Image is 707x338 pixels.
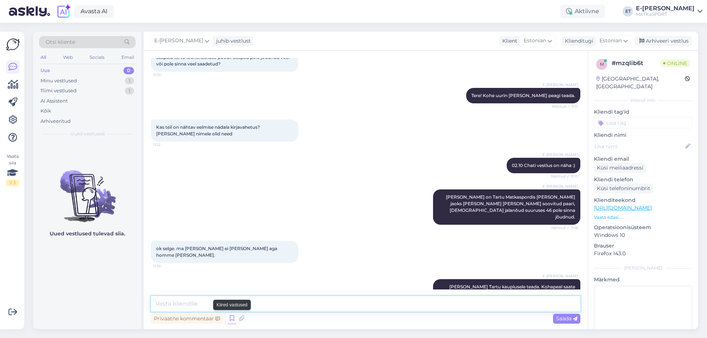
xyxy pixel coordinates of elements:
[594,142,684,150] input: Lisa nimi
[594,131,692,139] p: Kliendi nimi
[6,38,20,51] img: Askly Logo
[623,6,633,17] div: ET
[596,75,685,90] div: [GEOGRAPHIC_DATA], [GEOGRAPHIC_DATA]
[594,250,692,257] p: Firefox 143.0
[594,276,692,284] p: Märkmed
[156,124,261,136] span: Kas teil on nähtav eelmise nädala kirjavahetus? [PERSON_NAME] nimele olid need
[636,6,694,11] div: E-[PERSON_NAME]
[594,117,692,128] input: Lisa tag
[50,230,125,238] p: Uued vestlused tulevad siia.
[41,67,50,74] div: Uus
[153,72,181,78] span: 11:10
[154,37,203,45] span: E-[PERSON_NAME]
[594,155,692,163] p: Kliendi email
[551,104,578,109] span: Nähtud ✓ 11:11
[542,184,578,189] span: E-[PERSON_NAME]
[612,59,660,68] div: # mzqlib6t
[88,53,106,62] div: Socials
[594,196,692,204] p: Klienditeekond
[46,38,75,46] span: Otsi kliente
[594,231,692,239] p: Windows 10
[217,302,247,308] small: Kiired vastused
[41,77,77,85] div: Minu vestlused
[594,214,692,221] p: Vaata edasi ...
[41,118,71,125] div: Arhiveeritud
[446,194,576,220] span: [PERSON_NAME] on Tartu Matkaspordis [PERSON_NAME] jaoks [PERSON_NAME] [PERSON_NAME] soovitud paar...
[636,6,703,17] a: E-[PERSON_NAME]MATKaSPORT
[156,246,278,258] span: ok selge. ma [PERSON_NAME] ei [PERSON_NAME] aga homme [PERSON_NAME].
[70,131,105,137] span: Uued vestlused
[41,97,68,105] div: AI Assistent
[600,61,604,67] span: m
[120,53,136,62] div: Email
[56,4,71,19] img: explore-ai
[153,263,181,269] span: 11:19
[39,53,48,62] div: All
[151,314,223,324] div: Privaatne kommentaar
[41,87,77,95] div: Tiimi vestlused
[542,152,578,157] span: E-[PERSON_NAME]
[512,163,575,168] span: 02.10 Chati vestlus on näha :)
[439,284,576,316] span: [PERSON_NAME] Tartu kauplusele teada. Kohapeal saate proovida olemasolevaid jalanõusid. Millegipä...
[594,184,653,193] div: Küsi telefoninumbrit
[125,87,134,95] div: 1
[594,97,692,104] div: Kliendi info
[660,59,690,67] span: Online
[551,225,578,231] span: Nähtud ✓ 11:18
[594,242,692,250] p: Brauser
[33,157,141,223] img: No chats
[41,107,51,115] div: Kõik
[560,5,605,18] div: Aktiivne
[153,142,181,147] span: 11:12
[594,176,692,184] p: Kliendi telefon
[599,37,622,45] span: Estonian
[499,37,517,45] div: Klient
[594,204,652,211] a: [URL][DOMAIN_NAME]
[635,36,692,46] div: Arhiveeri vestlus
[213,37,251,45] div: juhib vestlust
[594,265,692,271] div: [PERSON_NAME]
[74,5,114,18] a: Avasta AI
[524,37,546,45] span: Estonian
[594,224,692,231] p: Operatsioonisüsteem
[61,53,74,62] div: Web
[542,273,578,279] span: E-[PERSON_NAME]
[594,163,646,173] div: Küsi meiliaadressi
[6,153,19,186] div: Vaata siia
[562,37,593,45] div: Klienditugi
[594,108,692,116] p: Kliendi tag'id
[123,67,134,74] div: 0
[125,77,134,85] div: 1
[542,82,578,88] span: E-[PERSON_NAME]
[471,93,575,98] span: Tere! Kohe uurin [PERSON_NAME] peagi teada.
[636,11,694,17] div: MATKaSPORT
[6,179,19,186] div: 1 / 3
[551,174,578,179] span: Nähtud ✓ 11:13
[556,315,577,322] span: Saada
